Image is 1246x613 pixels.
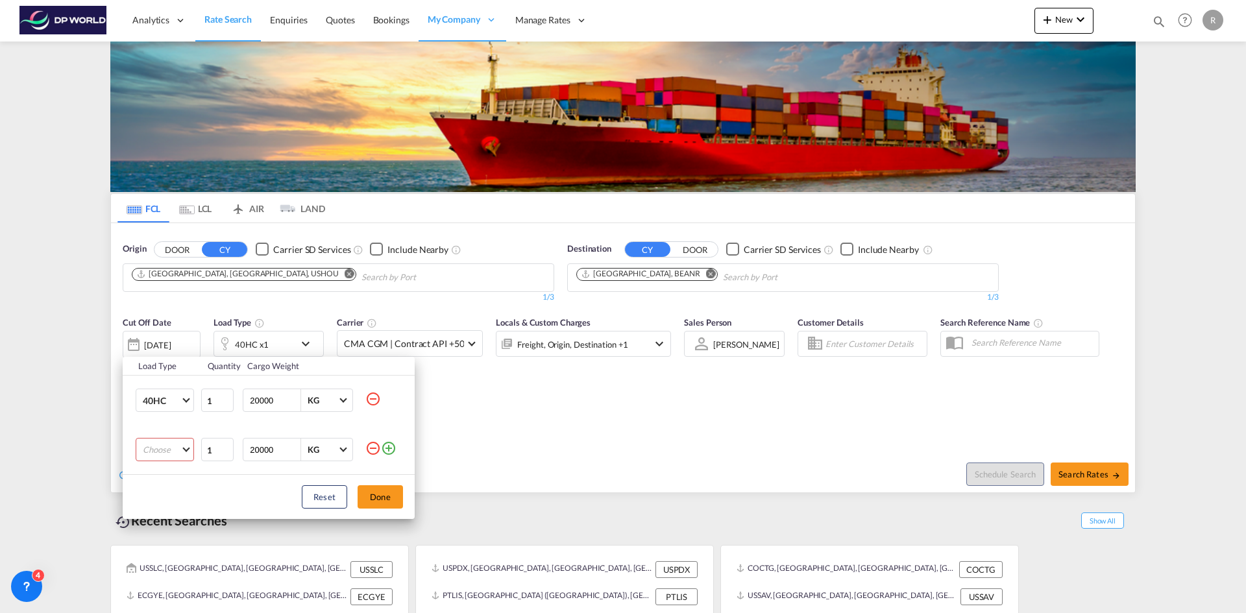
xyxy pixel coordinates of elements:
md-icon: icon-minus-circle-outline [365,391,381,407]
div: Cargo Weight [247,360,358,372]
button: Done [358,485,403,509]
div: KG [308,444,319,455]
div: KG [308,395,319,405]
md-select: Choose: 40HC [136,389,194,412]
input: Qty [201,438,234,461]
input: Enter Weight [249,439,300,461]
input: Enter Weight [249,389,300,411]
th: Load Type [123,357,200,376]
input: Qty [201,389,234,412]
span: 40HC [143,394,180,407]
th: Quantity [200,357,240,376]
md-select: Choose [136,438,194,461]
md-icon: icon-plus-circle-outline [381,440,397,456]
md-icon: icon-minus-circle-outline [365,440,381,456]
button: Reset [302,485,347,509]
